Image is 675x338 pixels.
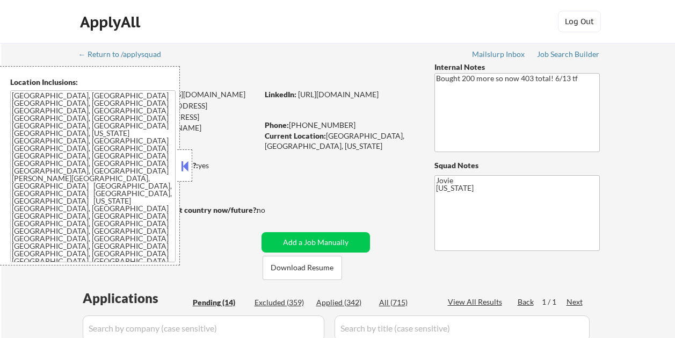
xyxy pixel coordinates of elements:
[265,120,417,131] div: [PHONE_NUMBER]
[472,50,526,61] a: Mailslurp Inbox
[10,77,176,88] div: Location Inclusions:
[448,297,505,307] div: View All Results
[263,256,342,280] button: Download Resume
[472,51,526,58] div: Mailslurp Inbox
[265,131,417,152] div: [GEOGRAPHIC_DATA], [GEOGRAPHIC_DATA], [US_STATE]
[316,297,370,308] div: Applied (342)
[434,160,600,171] div: Squad Notes
[567,297,584,307] div: Next
[537,51,600,58] div: Job Search Builder
[257,205,287,215] div: no
[265,120,289,130] strong: Phone:
[78,51,171,58] div: ← Return to /applysquad
[255,297,308,308] div: Excluded (359)
[78,50,171,61] a: ← Return to /applysquad
[537,50,600,61] a: Job Search Builder
[518,297,535,307] div: Back
[265,90,296,99] strong: LinkedIn:
[558,11,601,32] button: Log Out
[379,297,433,308] div: All (715)
[542,297,567,307] div: 1 / 1
[83,292,189,305] div: Applications
[298,90,379,99] a: [URL][DOMAIN_NAME]
[80,13,143,31] div: ApplyAll
[193,297,246,308] div: Pending (14)
[262,232,370,253] button: Add a Job Manually
[434,62,600,73] div: Internal Notes
[265,131,326,140] strong: Current Location:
